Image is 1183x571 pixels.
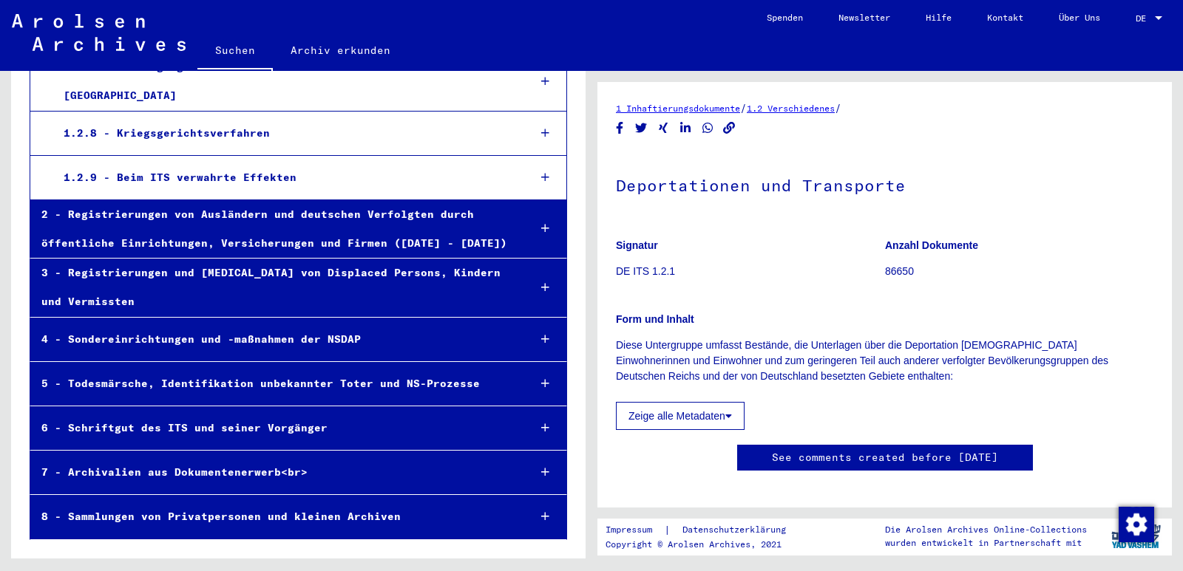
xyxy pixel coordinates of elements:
button: Share on Twitter [634,119,649,137]
button: Share on Facebook [612,119,628,137]
a: See comments created before [DATE] [772,450,998,465]
div: 3 - Registrierungen und [MEDICAL_DATA] von Displaced Persons, Kindern und Vermissten [30,259,516,316]
h1: Deportationen und Transporte [616,151,1153,216]
div: 1.2.9 - Beim ITS verwahrte Effekten [52,163,516,192]
div: Zustimmung ändern [1118,506,1153,541]
p: wurden entwickelt in Partnerschaft mit [885,536,1087,550]
div: 1.2.8 - Kriegsgerichtsverfahren [52,119,516,148]
a: Impressum [606,522,664,538]
div: 7 - Archivalien aus Dokumentenerwerb<br> [30,458,516,487]
b: Anzahl Dokumente [885,239,978,251]
a: 1.2 Verschiedenes [747,103,835,114]
button: Share on WhatsApp [700,119,716,137]
span: DE [1136,13,1152,24]
button: Share on LinkedIn [678,119,694,137]
p: Die Arolsen Archives Online-Collections [885,523,1087,536]
p: Diese Untergruppe umfasst Bestände, die Unterlagen über die Deportation [DEMOGRAPHIC_DATA] Einwoh... [616,338,1153,384]
p: 86650 [885,264,1153,279]
a: Suchen [197,33,273,71]
img: Zustimmung ändern [1119,507,1154,542]
a: 1 Inhaftierungsdokumente [616,103,740,114]
button: Zeige alle Metadaten [616,402,745,430]
p: Copyright © Arolsen Archives, 2021 [606,538,804,551]
div: 5 - Todesmärsche, Identifikation unbekannter Toter und NS-Prozesse [30,369,516,398]
div: 8 - Sammlungen von Privatpersonen und kleinen Archiven [30,502,516,531]
div: 6 - Schriftgut des ITS und seiner Vorgänger [30,414,516,442]
a: Datenschutzerklärung [671,522,804,538]
div: 4 - Sondereinrichtungen und -maßnahmen der NSDAP [30,325,516,354]
a: Archiv erkunden [273,33,408,68]
div: 1.2.7 - Verfolgungsmaßnahmen insbesondere außerhalb der Grenzen des [GEOGRAPHIC_DATA] [52,52,516,110]
button: Share on Xing [656,119,671,137]
b: Signatur [616,239,658,251]
span: / [740,101,747,114]
button: Copy link [722,119,737,137]
span: / [835,101,841,114]
b: Form und Inhalt [616,313,694,325]
div: 2 - Registrierungen von Ausländern und deutschen Verfolgten durch öffentliche Einrichtungen, Vers... [30,200,516,258]
img: yv_logo.png [1108,518,1164,555]
div: | [606,522,804,538]
img: Arolsen_neg.svg [12,14,186,51]
p: DE ITS 1.2.1 [616,264,884,279]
